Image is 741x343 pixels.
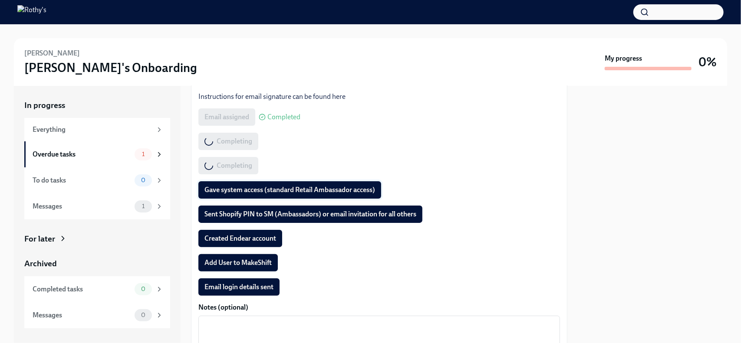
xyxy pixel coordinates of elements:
[33,176,131,185] div: To do tasks
[198,254,278,271] button: Add User to MakeShift
[137,151,150,157] span: 1
[198,303,560,312] label: Notes (optional)
[24,258,170,269] a: Archived
[204,210,416,219] span: Sent Shopify PIN to SM (Ambassadors) or email invitation for all others
[267,114,300,121] span: Completed
[24,302,170,328] a: Messages0
[33,150,131,159] div: Overdue tasks
[204,283,273,291] span: Email login details sent
[24,193,170,219] a: Messages1
[17,5,46,19] img: Rothy's
[24,233,170,245] a: For later
[24,233,55,245] div: For later
[33,284,131,294] div: Completed tasks
[24,100,170,111] a: In progress
[198,278,280,296] button: Email login details sent
[136,312,151,318] span: 0
[33,125,152,134] div: Everything
[136,286,151,292] span: 0
[24,141,170,167] a: Overdue tasks1
[24,60,197,75] h3: [PERSON_NAME]'s Onboarding
[198,92,346,101] a: Instructions for email signature can be found here
[24,49,80,58] h6: [PERSON_NAME]
[198,181,381,199] button: Gave system access (standard Retail Ambassador access)
[33,202,131,211] div: Messages
[24,276,170,302] a: Completed tasks0
[33,310,131,320] div: Messages
[605,54,642,63] strong: My progress
[136,177,151,183] span: 0
[204,234,276,243] span: Created Endear account
[137,203,150,209] span: 1
[698,54,717,70] h3: 0%
[24,118,170,141] a: Everything
[204,258,272,267] span: Add User to MakeShift
[198,206,422,223] button: Sent Shopify PIN to SM (Ambassadors) or email invitation for all others
[204,186,375,194] span: Gave system access (standard Retail Ambassador access)
[198,230,282,247] button: Created Endear account
[24,167,170,193] a: To do tasks0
